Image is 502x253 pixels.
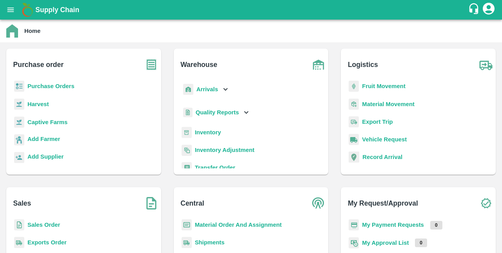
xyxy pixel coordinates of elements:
b: Logistics [348,59,378,70]
a: Add Supplier [27,152,64,163]
b: Purchase order [13,59,64,70]
img: fruit [349,81,359,92]
a: Transfer Order [195,164,235,171]
a: Material Movement [362,101,415,107]
b: Quality Reports [196,109,239,116]
b: Add Farmer [27,136,60,142]
button: open drawer [2,1,20,19]
img: vehicle [349,134,359,145]
img: soSales [142,193,161,213]
b: Add Supplier [27,154,64,160]
img: payment [349,219,359,231]
a: Material Order And Assignment [195,222,282,228]
a: Inventory Adjustment [195,147,255,153]
img: whTransfer [182,162,192,173]
a: Purchase Orders [27,83,75,89]
div: account of current user [482,2,496,18]
a: My Payment Requests [362,222,424,228]
img: warehouse [309,55,328,74]
a: Captive Farms [27,119,67,125]
b: Arrivals [196,86,218,92]
b: Home [24,28,40,34]
b: Central [180,198,204,209]
div: Quality Reports [182,105,251,121]
img: central [309,193,328,213]
a: My Approval List [362,240,409,246]
img: supplier [14,152,24,163]
a: Vehicle Request [362,136,407,143]
img: qualityReport [183,108,193,117]
img: delivery [349,116,359,128]
a: Fruit Movement [362,83,406,89]
img: harvest [14,98,24,110]
img: approval [349,237,359,249]
a: Exports Order [27,239,67,246]
img: home [6,24,18,38]
a: Export Trip [362,119,393,125]
img: sales [14,219,24,231]
img: whInventory [182,127,192,138]
b: Supply Chain [35,6,79,14]
a: Shipments [195,239,225,246]
a: Inventory [195,129,221,136]
div: Arrivals [182,81,230,98]
img: reciept [14,81,24,92]
a: Sales Order [27,222,60,228]
img: harvest [14,116,24,128]
b: My Request/Approval [348,198,418,209]
img: inventory [182,145,192,156]
img: shipments [182,237,192,248]
img: truck [476,55,496,74]
img: purchase [142,55,161,74]
img: farmer [14,134,24,146]
a: Record Arrival [362,154,402,160]
img: logo [20,2,35,18]
img: material [349,98,359,110]
img: shipments [14,237,24,248]
a: Supply Chain [35,4,468,15]
b: Warehouse [180,59,217,70]
img: check [476,193,496,213]
img: whArrival [183,84,193,95]
div: customer-support [468,3,482,17]
a: Harvest [27,101,49,107]
p: 0 [415,239,427,247]
img: recordArrival [349,152,359,163]
b: Sales [13,198,31,209]
img: centralMaterial [182,219,192,231]
a: Add Farmer [27,135,60,145]
p: 0 [430,221,442,230]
